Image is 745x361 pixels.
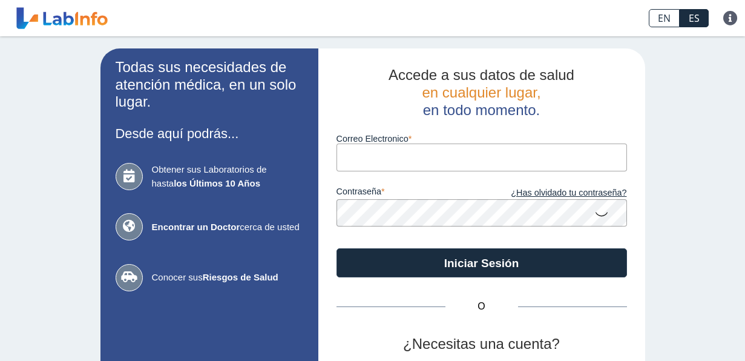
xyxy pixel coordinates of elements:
[482,187,627,200] a: ¿Has olvidado tu contraseña?
[152,163,303,190] span: Obtener sus Laboratorios de hasta
[336,248,627,277] button: Iniciar Sesión
[422,84,540,101] span: en cualquier lugar,
[336,187,482,200] label: contraseña
[116,59,303,111] h2: Todas sus necesidades de atención médica, en un solo lugar.
[423,102,540,118] span: en todo momento.
[336,134,627,144] label: Correo Electronico
[680,9,709,27] a: ES
[116,126,303,141] h3: Desde aquí podrás...
[152,222,240,232] b: Encontrar un Doctor
[649,9,680,27] a: EN
[152,220,303,234] span: cerca de usted
[174,178,260,188] b: los Últimos 10 Años
[389,67,574,83] span: Accede a sus datos de salud
[445,299,518,314] span: O
[152,271,303,285] span: Conocer sus
[203,272,278,282] b: Riesgos de Salud
[336,336,627,353] h2: ¿Necesitas una cuenta?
